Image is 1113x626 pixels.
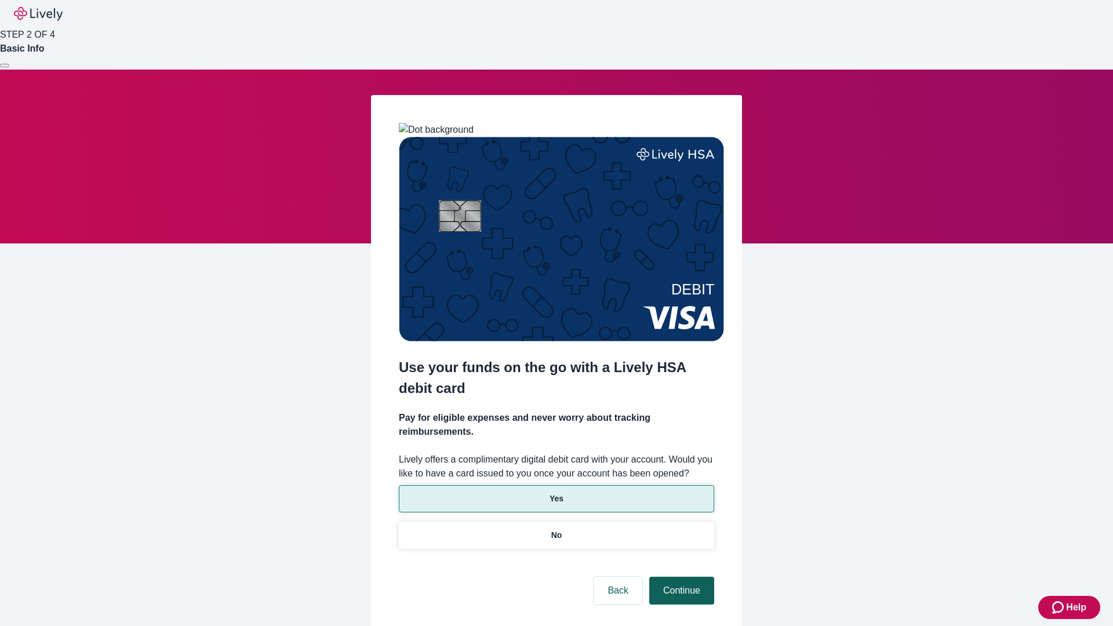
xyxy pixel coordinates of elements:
[551,529,562,541] p: No
[399,123,474,137] img: Dot background
[1052,600,1066,614] svg: Zendesk support icon
[399,411,714,439] h4: Pay for eligible expenses and never worry about tracking reimbursements.
[399,357,714,399] h2: Use your funds on the go with a Lively HSA debit card
[399,137,724,341] img: Debit card
[14,7,63,21] img: Lively
[1066,600,1086,614] span: Help
[1038,596,1100,619] button: Zendesk support iconHelp
[649,577,714,605] button: Continue
[399,453,714,481] label: Lively offers a complimentary digital debit card with your account. Would you like to have a card...
[594,577,642,605] button: Back
[550,493,563,505] p: Yes
[399,522,714,549] button: No
[399,485,714,512] button: Yes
